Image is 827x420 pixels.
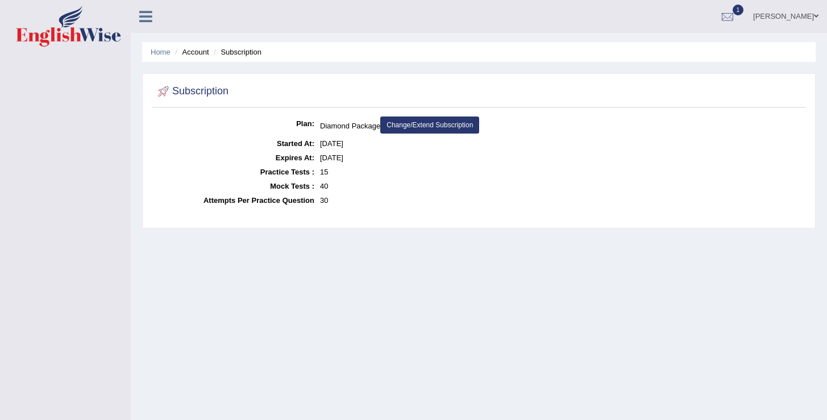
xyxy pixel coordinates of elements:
[733,5,744,15] span: 1
[320,136,803,151] dd: [DATE]
[320,179,803,193] dd: 40
[320,165,803,179] dd: 15
[155,165,314,179] dt: Practice Tests :
[320,193,803,207] dd: 30
[155,83,228,100] h2: Subscription
[380,117,479,134] a: Change/Extend Subscription
[155,179,314,193] dt: Mock Tests :
[320,117,803,136] dd: Diamond Package
[155,193,314,207] dt: Attempts Per Practice Question
[211,47,261,57] li: Subscription
[155,117,314,131] dt: Plan:
[172,47,209,57] li: Account
[151,48,171,56] a: Home
[320,151,803,165] dd: [DATE]
[155,136,314,151] dt: Started At:
[155,151,314,165] dt: Expires At:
